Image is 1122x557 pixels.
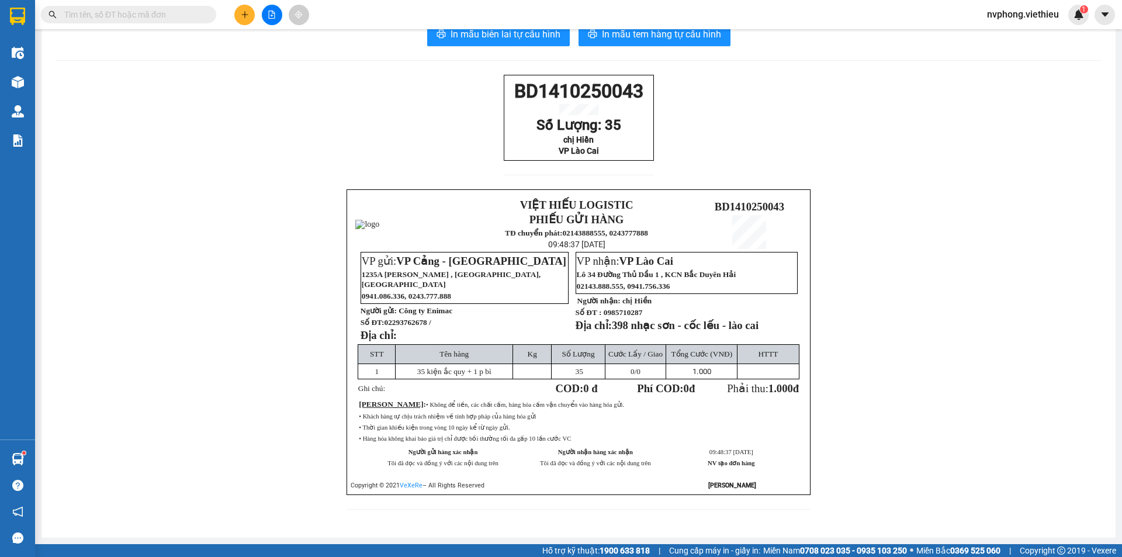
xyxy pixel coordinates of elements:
span: • Thời gian khiếu kiện trong vòng 10 ngày kể từ ngày gửi. [359,424,510,431]
span: Tôi đã đọc và đồng ý với các nội dung trên [540,460,651,466]
span: Công ty Enimac [399,306,452,315]
img: logo [355,220,379,229]
span: 0941.086.336, 0243.777.888 [362,292,451,300]
span: Miền Nam [763,544,907,557]
sup: 1 [22,451,26,455]
span: VP Cảng - [GEOGRAPHIC_DATA] [396,255,566,267]
span: 09:48:37 [DATE] [709,449,753,455]
button: caret-down [1095,5,1115,25]
span: BD1410250089 [114,68,183,80]
span: question-circle [12,480,23,491]
span: 0 đ [583,382,597,395]
span: chị Hiền [563,135,594,144]
span: VP gửi: [362,255,566,267]
span: search [49,11,57,19]
strong: 0369 525 060 [950,546,1000,555]
span: Kg [528,350,537,358]
strong: [PERSON_NAME] [708,482,756,489]
span: printer [588,29,597,40]
strong: TĐ chuyển phát: [50,64,101,82]
strong: Địa chỉ: [361,329,397,341]
strong: VIỆT HIẾU LOGISTIC [53,9,110,34]
span: 1 [1082,5,1086,13]
button: printerIn mẫu tem hàng tự cấu hình [579,23,730,46]
span: message [12,532,23,544]
strong: Người nhận: [577,296,621,305]
strong: Phí COD: đ [637,382,695,395]
span: VP Lào Cai [559,146,599,155]
span: chị Hiền [622,296,652,305]
img: warehouse-icon [12,105,24,117]
strong: NV tạo đơn hàng [708,460,754,466]
img: solution-icon [12,134,24,147]
span: đ [793,382,799,395]
sup: 1 [1080,5,1088,13]
strong: 1900 633 818 [600,546,650,555]
span: Miền Bắc [916,544,1000,557]
button: file-add [262,5,282,25]
span: file-add [268,11,276,19]
span: copyright [1057,546,1065,555]
img: warehouse-icon [12,47,24,59]
span: notification [12,506,23,517]
span: Hỗ trợ kỹ thuật: [542,544,650,557]
input: Tìm tên, số ĐT hoặc mã đơn [64,8,202,21]
strong: TĐ chuyển phát: [505,229,562,237]
strong: Người nhận hàng xác nhận [558,449,633,455]
span: Tên hàng [439,350,469,358]
span: 1235A [PERSON_NAME] , [GEOGRAPHIC_DATA], [GEOGRAPHIC_DATA] [362,270,541,289]
span: 1 [375,367,379,376]
span: 398 nhạc sơn - cốc lếu - lào cai [612,319,759,331]
span: Cung cấp máy in - giấy in: [669,544,760,557]
span: nvphong.viethieu [978,7,1068,22]
span: 1.000 [768,382,793,395]
strong: Số ĐT : [576,308,602,317]
span: ⚪️ [910,548,913,553]
span: 09:48:37 [DATE] [548,240,605,249]
button: aim [289,5,309,25]
span: caret-down [1100,9,1110,20]
img: logo-vxr [10,8,25,25]
span: VP nhận: [577,255,673,267]
span: Copyright © 2021 – All Rights Reserved [351,482,484,489]
span: Tôi đã đọc và đồng ý với các nội dung trên [387,460,498,466]
span: | [1009,544,1011,557]
strong: 02143888555, 0243777888 [562,229,648,237]
img: logo [4,35,49,80]
img: warehouse-icon [12,453,24,465]
span: VP Lào Cai [619,255,673,267]
img: icon-new-feature [1073,9,1084,20]
span: | [659,544,660,557]
span: Ghi chú: [358,384,385,393]
strong: COD: [556,382,598,395]
button: printerIn mẫu biên lai tự cấu hình [427,23,570,46]
span: Cước Lấy / Giao [608,350,663,358]
span: • Hàng hóa không khai báo giá trị chỉ được bồi thường tối đa gấp 10 lần cước VC [359,435,571,442]
span: 0 [684,382,689,395]
span: [PERSON_NAME] [359,400,423,409]
span: Số Lượng: 35 [536,117,621,133]
span: printer [437,29,446,40]
strong: Người gửi: [361,306,397,315]
span: : [359,400,426,409]
span: Lô 34 Đường Thủ Dầu 1 , KCN Bắc Duyên Hải [577,270,736,279]
a: VeXeRe [400,482,423,489]
span: • Khách hàng tự chịu trách nhiệm về tính hợp pháp của hàng hóa gửi [359,413,536,420]
strong: 0708 023 035 - 0935 103 250 [800,546,907,555]
span: /0 [631,367,640,376]
span: 1.000 [692,367,711,376]
button: plus [234,5,255,25]
span: HTTT [758,350,778,358]
span: STT [370,350,384,358]
span: In mẫu biên lai tự cấu hình [451,27,560,41]
strong: VIỆT HIẾU LOGISTIC [520,199,633,211]
span: Tổng Cước (VNĐ) [671,350,732,358]
strong: Số ĐT: [361,318,431,327]
span: BD1410250043 [514,80,643,102]
span: • Không để tiền, các chất cấm, hàng hóa cấm vận chuyển vào hàng hóa gửi. [426,402,624,408]
span: plus [241,11,249,19]
span: 35 kiện ắc quy + 1 p bì [417,367,491,376]
span: Phải thu: [727,382,799,395]
strong: Người gửi hàng xác nhận [408,449,478,455]
span: aim [295,11,303,19]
